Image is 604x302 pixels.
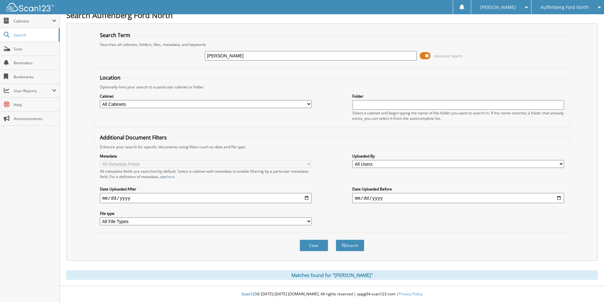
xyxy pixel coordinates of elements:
[352,153,564,159] label: Uploaded By
[100,211,312,216] label: File type
[14,18,52,24] span: Cabinets
[97,74,124,81] legend: Location
[14,46,56,52] span: Scan
[14,116,56,121] span: Announcements
[100,169,312,179] div: All metadata fields are searched by default. Select a cabinet with metadata to enable filtering b...
[66,10,598,20] h1: Search Auffenberg Ford North
[100,186,312,192] label: Date Uploaded After
[352,93,564,99] label: Folder
[14,32,55,38] span: Search
[572,272,604,302] iframe: Chat Widget
[300,240,328,251] button: Clear
[97,32,133,39] legend: Search Term
[60,286,604,302] div: © [DATE]-[DATE] [DOMAIN_NAME]. All rights reserved | appg04-scan123-com |
[480,5,516,9] span: [PERSON_NAME]
[352,110,564,121] div: Select a cabinet and begin typing the name of the folder you want to search in. If the name match...
[97,84,567,90] div: Optionally limit your search to a particular cabinet or folder
[97,42,567,47] div: Searches all cabinets, folders, files, metadata, and keywords
[14,60,56,66] span: Reminders
[352,193,564,203] input: end
[336,240,364,251] button: Search
[14,88,52,93] span: User Reports
[97,144,567,150] div: Enhance your search for specific documents using filters such as date and file type.
[66,270,598,280] div: Matches found for "[PERSON_NAME]"
[100,153,312,159] label: Metadata
[399,291,422,297] a: Privacy Policy
[14,102,56,107] span: Help
[541,5,589,9] span: Auffenberg Ford North
[434,54,462,58] span: Advanced Search
[97,134,170,141] legend: Additional Document Filters
[166,174,175,179] a: here
[14,74,56,80] span: Bookmarks
[6,3,54,11] img: scan123-logo-white.svg
[352,186,564,192] label: Date Uploaded Before
[100,193,312,203] input: start
[242,291,257,297] span: Scan123
[100,93,312,99] label: Cabinet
